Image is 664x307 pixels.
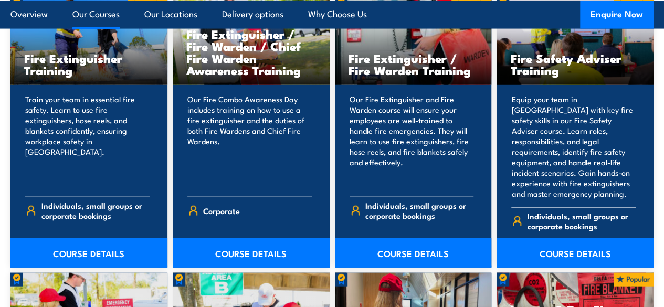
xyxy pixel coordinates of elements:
[41,200,150,220] span: Individuals, small groups or corporate bookings
[335,238,492,268] a: COURSE DETAILS
[510,52,640,76] h3: Fire Safety Adviser Training
[365,200,473,220] span: Individuals, small groups or corporate bookings
[186,28,316,76] h3: Fire Extinguisher / Fire Warden / Chief Fire Warden Awareness Training
[203,203,240,219] span: Corporate
[24,52,154,76] h3: Fire Extinguisher Training
[497,238,654,268] a: COURSE DETAILS
[350,94,474,188] p: Our Fire Extinguisher and Fire Warden course will ensure your employees are well-trained to handl...
[173,238,330,268] a: COURSE DETAILS
[10,238,167,268] a: COURSE DETAILS
[528,211,636,231] span: Individuals, small groups or corporate bookings
[25,94,150,188] p: Train your team in essential fire safety. Learn to use fire extinguishers, hose reels, and blanke...
[349,52,478,76] h3: Fire Extinguisher / Fire Warden Training
[511,94,636,199] p: Equip your team in [GEOGRAPHIC_DATA] with key fire safety skills in our Fire Safety Adviser cours...
[187,94,312,188] p: Our Fire Combo Awareness Day includes training on how to use a fire extinguisher and the duties o...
